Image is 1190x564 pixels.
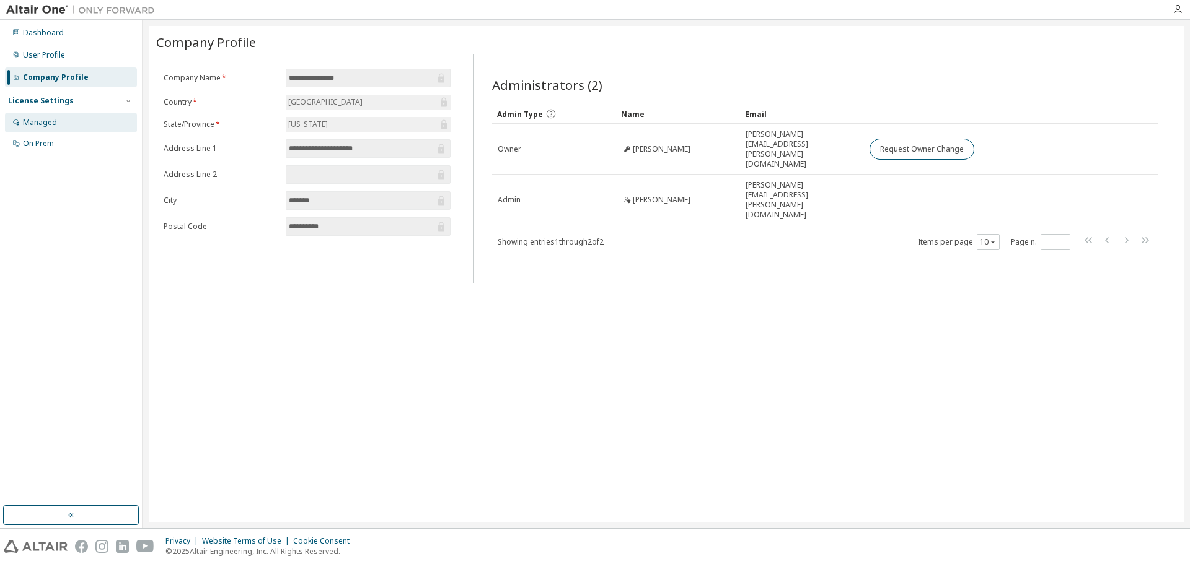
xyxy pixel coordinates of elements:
span: Company Profile [156,33,256,51]
span: Admin Type [497,109,543,119]
p: © 2025 Altair Engineering, Inc. All Rights Reserved. [165,546,357,557]
label: Country [164,97,278,107]
div: Cookie Consent [293,536,357,546]
div: License Settings [8,96,74,106]
div: [GEOGRAPHIC_DATA] [286,95,451,110]
img: instagram.svg [95,540,108,553]
span: Showing entries 1 through 2 of 2 [498,236,604,247]
div: Managed [23,118,57,128]
span: [PERSON_NAME] [633,195,690,205]
span: Owner [498,144,521,154]
div: Name [621,104,735,124]
img: youtube.svg [136,540,154,553]
span: Admin [498,195,521,205]
span: [PERSON_NAME][EMAIL_ADDRESS][PERSON_NAME][DOMAIN_NAME] [746,180,858,220]
div: On Prem [23,139,54,149]
span: [PERSON_NAME][EMAIL_ADDRESS][PERSON_NAME][DOMAIN_NAME] [746,129,858,169]
button: Request Owner Change [870,139,974,160]
label: Address Line 2 [164,170,278,180]
div: [US_STATE] [286,118,330,131]
div: Privacy [165,536,202,546]
img: Altair One [6,4,161,16]
img: facebook.svg [75,540,88,553]
div: [US_STATE] [286,117,451,132]
div: Website Terms of Use [202,536,293,546]
span: Page n. [1011,234,1070,250]
img: linkedin.svg [116,540,129,553]
div: Dashboard [23,28,64,38]
div: Email [745,104,859,124]
div: [GEOGRAPHIC_DATA] [286,95,364,109]
label: Postal Code [164,222,278,232]
div: Company Profile [23,72,89,82]
span: Items per page [918,234,1000,250]
button: 10 [980,237,997,247]
label: State/Province [164,119,278,129]
label: Company Name [164,73,278,83]
span: [PERSON_NAME] [633,144,690,154]
div: User Profile [23,50,65,60]
span: Administrators (2) [492,76,602,93]
label: Address Line 1 [164,144,278,154]
img: altair_logo.svg [4,540,68,553]
label: City [164,196,278,206]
